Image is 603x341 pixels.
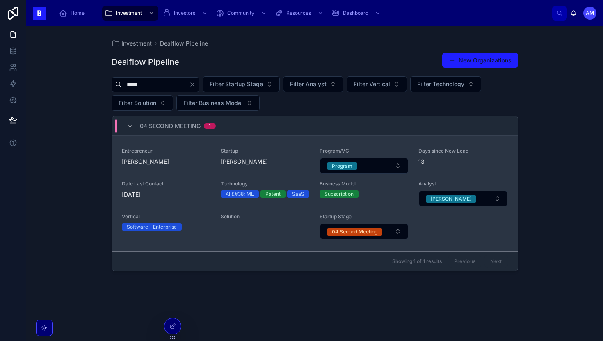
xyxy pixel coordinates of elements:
div: [PERSON_NAME] [431,195,471,203]
span: Vertical [122,213,211,220]
button: New Organizations [442,53,518,68]
span: Investment [116,10,142,16]
span: Date Last Contact [122,181,211,187]
button: Select Button [176,95,260,111]
span: Showing 1 of 1 results [392,258,442,265]
span: Startup Stage [320,213,409,220]
div: 1 [209,123,211,129]
h1: Dealflow Pipeline [112,56,179,68]
button: Select Button [320,224,408,239]
div: Software - Enterprise [127,223,177,231]
button: Select Button [203,76,280,92]
a: Investment [102,6,158,21]
span: Business Model [320,181,409,187]
div: Patent [265,190,281,198]
span: Dashboard [343,10,368,16]
span: 13 [418,158,507,166]
span: Resources [286,10,311,16]
img: App logo [33,7,46,20]
div: Program [332,162,352,170]
span: Filter Technology [417,80,464,88]
span: Startup [221,148,310,154]
span: Filter Startup Stage [210,80,263,88]
span: [PERSON_NAME] [122,158,211,166]
a: Home [57,6,90,21]
button: Clear [189,81,199,88]
span: Filter Vertical [354,80,390,88]
span: 04 Second Meeting [140,122,201,130]
button: Select Button [283,76,343,92]
button: Select Button [320,158,408,174]
span: Filter Business Model [183,99,243,107]
span: Investment [121,39,152,48]
span: Home [71,10,85,16]
span: Community [227,10,254,16]
span: Solution [221,213,310,220]
span: AM [586,10,594,16]
span: Days since New Lead [418,148,507,154]
span: [PERSON_NAME] [221,158,310,166]
span: Analyst [418,181,507,187]
button: Select Button [419,191,507,206]
button: Select Button [410,76,481,92]
div: AI &#38; ML [226,190,254,198]
span: Entrepreneur [122,148,211,154]
p: [DATE] [122,190,141,199]
a: Resources [272,6,327,21]
a: Dashboard [329,6,385,21]
span: Filter Solution [119,99,156,107]
div: 04 Second Meeting [332,228,377,236]
div: Subscription [324,190,354,198]
div: SaaS [292,190,304,198]
a: Investment [112,39,152,48]
button: Select Button [347,76,407,92]
a: Investors [160,6,212,21]
button: Unselect ADRIAN [426,195,476,203]
button: Select Button [112,95,173,111]
span: Program/VC [320,148,409,154]
div: scrollable content [53,4,552,22]
span: Technology [221,181,310,187]
span: Investors [174,10,195,16]
a: Dealflow Pipeline [160,39,208,48]
a: Community [213,6,271,21]
span: Filter Analyst [290,80,327,88]
a: Entrepreneur[PERSON_NAME]Startup[PERSON_NAME]Program/VCSelect ButtonDays since New Lead13Date Las... [112,136,518,251]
